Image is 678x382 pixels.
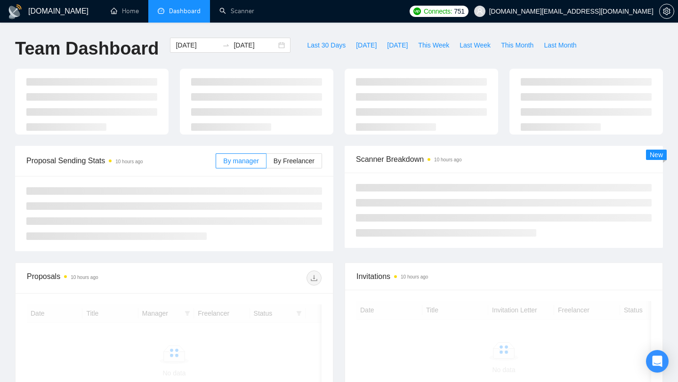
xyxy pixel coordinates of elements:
[15,38,159,60] h1: Team Dashboard
[26,155,216,167] span: Proposal Sending Stats
[71,275,98,280] time: 10 hours ago
[219,7,254,15] a: searchScanner
[501,40,533,50] span: This Month
[413,38,454,53] button: This Week
[111,7,139,15] a: homeHome
[274,157,315,165] span: By Freelancer
[302,38,351,53] button: Last 30 Days
[356,153,652,165] span: Scanner Breakdown
[424,6,452,16] span: Connects:
[476,8,483,15] span: user
[539,38,581,53] button: Last Month
[544,40,576,50] span: Last Month
[454,38,496,53] button: Last Week
[176,40,218,50] input: Start date
[222,41,230,49] span: swap-right
[169,7,201,15] span: Dashboard
[356,40,377,50] span: [DATE]
[434,157,461,162] time: 10 hours ago
[496,38,539,53] button: This Month
[382,38,413,53] button: [DATE]
[222,41,230,49] span: to
[115,159,143,164] time: 10 hours ago
[356,271,651,282] span: Invitations
[234,40,276,50] input: End date
[413,8,421,15] img: upwork-logo.png
[460,40,491,50] span: Last Week
[646,350,669,373] div: Open Intercom Messenger
[659,4,674,19] button: setting
[8,4,23,19] img: logo
[660,8,674,15] span: setting
[158,8,164,14] span: dashboard
[454,6,464,16] span: 751
[351,38,382,53] button: [DATE]
[223,157,258,165] span: By manager
[418,40,449,50] span: This Week
[387,40,408,50] span: [DATE]
[27,271,174,286] div: Proposals
[659,8,674,15] a: setting
[650,151,663,159] span: New
[401,274,428,279] time: 10 hours ago
[307,40,346,50] span: Last 30 Days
